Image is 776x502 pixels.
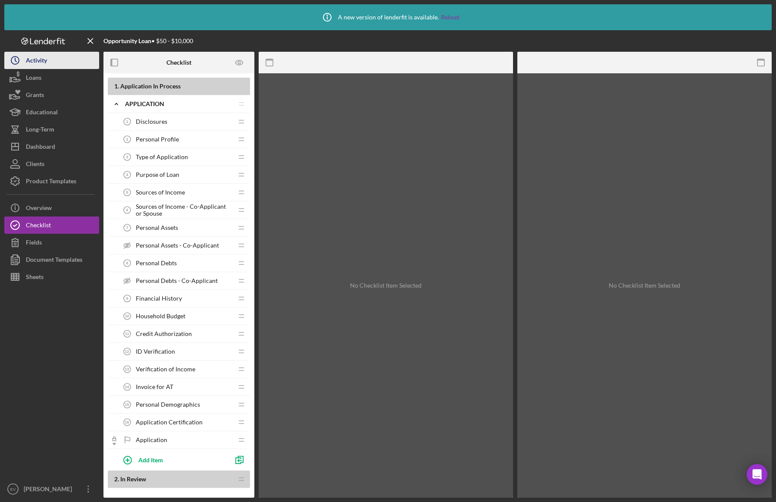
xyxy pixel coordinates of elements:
button: Checklist [4,216,99,234]
span: Sources of Income [136,189,185,196]
div: Checklist [26,216,51,236]
span: Sources of Income - Co-Applicant or Spouse [136,203,233,217]
span: Personal Assets [136,224,178,231]
div: Loans [26,69,41,88]
div: [PERSON_NAME] [22,480,78,500]
div: Overview [26,199,52,219]
span: Financial History [136,295,182,302]
div: Fields [26,234,42,253]
tspan: 12 [125,349,129,354]
span: Type of Application [136,154,188,160]
button: Sheets [4,268,99,286]
tspan: 14 [125,385,129,389]
span: Application Certification [136,419,203,426]
div: Activity [26,52,47,71]
button: Document Templates [4,251,99,268]
tspan: 1 [126,119,128,124]
div: Product Templates [26,173,76,192]
span: Personal Assets - Co-Applicant [136,242,219,249]
span: Application [136,436,167,443]
span: 2 . [114,475,119,483]
div: Sheets [26,268,44,288]
button: Educational [4,104,99,121]
span: Credit Authorization [136,330,192,337]
button: Preview as [230,53,249,72]
div: A new version of lenderfit is available. [316,6,460,28]
button: Product Templates [4,173,99,190]
div: Educational [26,104,58,123]
div: No Checklist Item Selected [350,282,422,289]
tspan: 6 [126,208,128,212]
button: Activity [4,52,99,69]
tspan: 8 [126,261,128,265]
span: Purpose of Loan [136,171,179,178]
button: Long-Term [4,121,99,138]
div: Grants [26,86,44,106]
div: Application [125,100,233,107]
button: Fields [4,234,99,251]
span: ID Verification [136,348,175,355]
span: Personal Debts [136,260,177,267]
div: Long-Term [26,121,54,140]
button: Overview [4,199,99,216]
tspan: 11 [125,332,129,336]
span: Verification of Income [136,366,195,373]
button: Add Item [116,451,228,468]
span: Personal Demographics [136,401,200,408]
span: Disclosures [136,118,167,125]
tspan: 9 [126,296,128,301]
tspan: 16 [125,420,129,424]
tspan: 3 [126,155,128,159]
span: 1 . [114,82,119,90]
button: EV[PERSON_NAME] [4,480,99,498]
button: Loans [4,69,99,86]
div: Clients [26,155,44,175]
span: Application In Process [120,82,181,90]
button: Dashboard [4,138,99,155]
tspan: 15 [125,402,129,407]
span: Personal Debts - Co-Applicant [136,277,218,284]
button: Clients [4,155,99,173]
text: EV [10,487,16,492]
b: Checklist [166,59,191,66]
div: No Checklist Item Selected [609,282,680,289]
a: Reload [441,14,460,21]
div: Open Intercom Messenger [747,464,767,485]
tspan: 4 [126,173,128,177]
tspan: 2 [126,137,128,141]
div: • $50 - $10,000 [103,38,193,44]
span: In Review [120,475,146,483]
span: Personal Profile [136,136,179,143]
div: Review [125,493,233,500]
tspan: 7 [126,226,128,230]
div: Add Item [138,452,163,468]
div: Dashboard [26,138,55,157]
tspan: 5 [126,190,128,195]
tspan: 13 [125,367,129,371]
button: Grants [4,86,99,104]
tspan: 10 [125,314,129,318]
div: Document Templates [26,251,82,270]
span: Invoice for AT [136,383,173,390]
b: Opportunity Loan [103,37,151,44]
span: Household Budget [136,313,185,320]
